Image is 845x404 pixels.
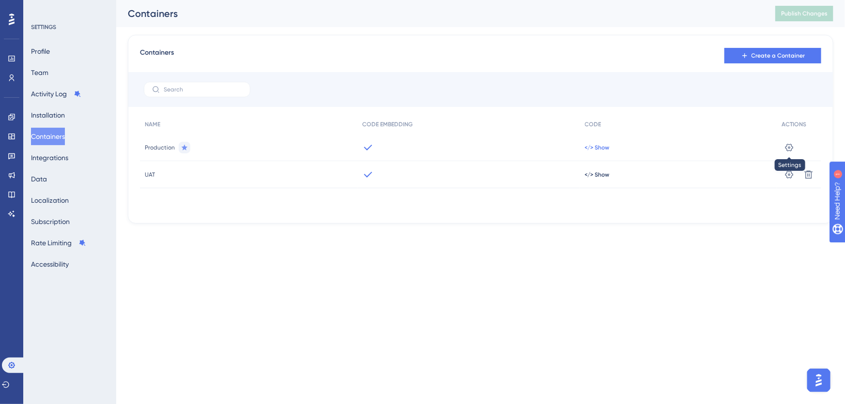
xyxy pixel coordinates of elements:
[585,171,610,179] button: </> Show
[781,10,828,17] span: Publish Changes
[585,120,601,128] span: CODE
[782,120,806,128] span: ACTIONS
[31,64,48,81] button: Team
[31,213,70,230] button: Subscription
[31,234,86,252] button: Rate Limiting
[31,106,65,124] button: Installation
[31,170,47,188] button: Data
[31,128,65,145] button: Containers
[724,48,821,63] button: Create a Container
[23,2,61,14] span: Need Help?
[31,255,69,273] button: Accessibility
[31,23,109,31] div: SETTINGS
[585,144,610,151] button: </> Show
[140,47,174,64] span: Containers
[145,144,175,151] span: Production
[804,366,833,395] iframe: UserGuiding AI Assistant Launcher
[31,149,68,166] button: Integrations
[31,43,50,60] button: Profile
[128,7,751,20] div: Containers
[67,5,70,13] div: 1
[775,6,833,21] button: Publish Changes
[145,171,155,179] span: UAT
[362,120,413,128] span: CODE EMBEDDING
[31,85,81,103] button: Activity Log
[31,192,69,209] button: Localization
[752,52,805,60] span: Create a Container
[145,120,160,128] span: NAME
[164,86,242,93] input: Search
